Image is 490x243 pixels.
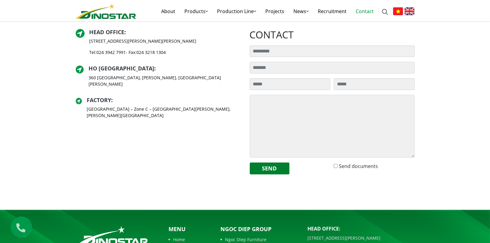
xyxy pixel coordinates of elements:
button: Send [250,163,289,174]
img: search [382,9,388,15]
a: Production Line [213,2,261,21]
a: About [157,2,180,21]
p: Ngoc Diep Group [221,225,299,233]
p: 360 [GEOGRAPHIC_DATA], [PERSON_NAME], [GEOGRAPHIC_DATA][PERSON_NAME] [89,74,241,87]
a: Home [169,236,205,243]
a: Head Office [89,28,125,36]
a: 024 3942 7991 [97,49,126,55]
p: [STREET_ADDRESS][PERSON_NAME][PERSON_NAME] [89,38,197,44]
img: Tiếng Việt [393,7,403,15]
a: HO [GEOGRAPHIC_DATA] [89,65,154,72]
a: News [289,2,314,21]
a: Ngoc Diep Furniture [221,236,299,243]
img: directer [76,66,84,73]
label: Send documents [339,163,378,170]
p: [GEOGRAPHIC_DATA] – Zone C – [GEOGRAPHIC_DATA][PERSON_NAME], [PERSON_NAME][GEOGRAPHIC_DATA] [87,106,241,119]
img: directer [76,98,82,104]
h2: : [87,97,241,104]
img: logo [76,4,136,19]
a: Products [180,2,213,21]
p: Head Office: [308,225,415,232]
a: Recruitment [314,2,351,21]
img: directer [76,29,85,38]
p: Menu [169,225,205,233]
h2: : [89,65,241,72]
h2: : [89,29,197,36]
a: Contact [351,2,379,21]
a: Projects [261,2,289,21]
a: Factory [87,96,111,104]
p: Tel: - Fax: [89,49,197,55]
img: English [405,7,415,15]
a: 024 3218 1304 [137,49,166,55]
h2: contact [250,29,415,41]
